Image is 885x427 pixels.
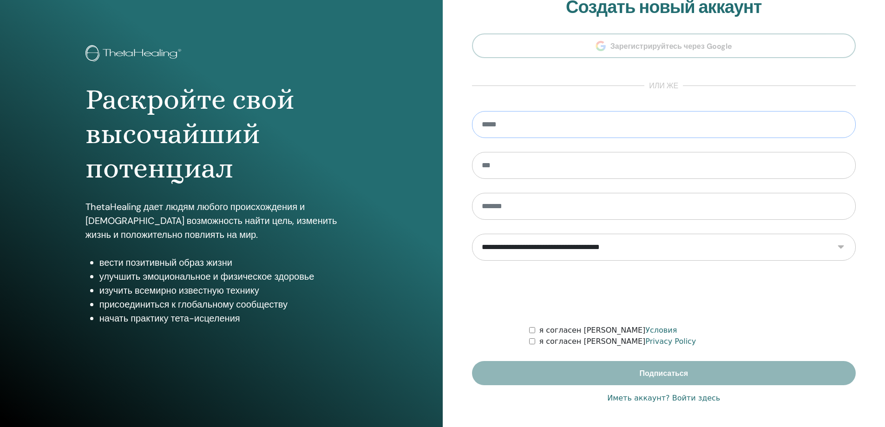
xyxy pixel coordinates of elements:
[99,256,357,269] li: вести позитивный образ жизни
[99,297,357,311] li: присоединиться к глобальному сообществу
[607,393,720,404] a: Иметь аккаунт? Войти здесь
[539,325,677,336] label: я согласен [PERSON_NAME]
[85,82,357,186] h1: Раскройте свой высочайший потенциал
[645,326,677,335] a: Условия
[85,200,357,242] p: ThetaHealing дает людям любого происхождения и [DEMOGRAPHIC_DATA] возможность найти цель, изменит...
[593,275,734,311] iframe: reCAPTCHA
[99,311,357,325] li: начать практику тета-исцеления
[539,336,696,347] label: я согласен [PERSON_NAME]
[99,269,357,283] li: улучшить эмоциональное и физическое здоровье
[644,80,683,92] span: или же
[99,283,357,297] li: изучить всемирно известную технику
[645,337,696,346] a: Privacy Policy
